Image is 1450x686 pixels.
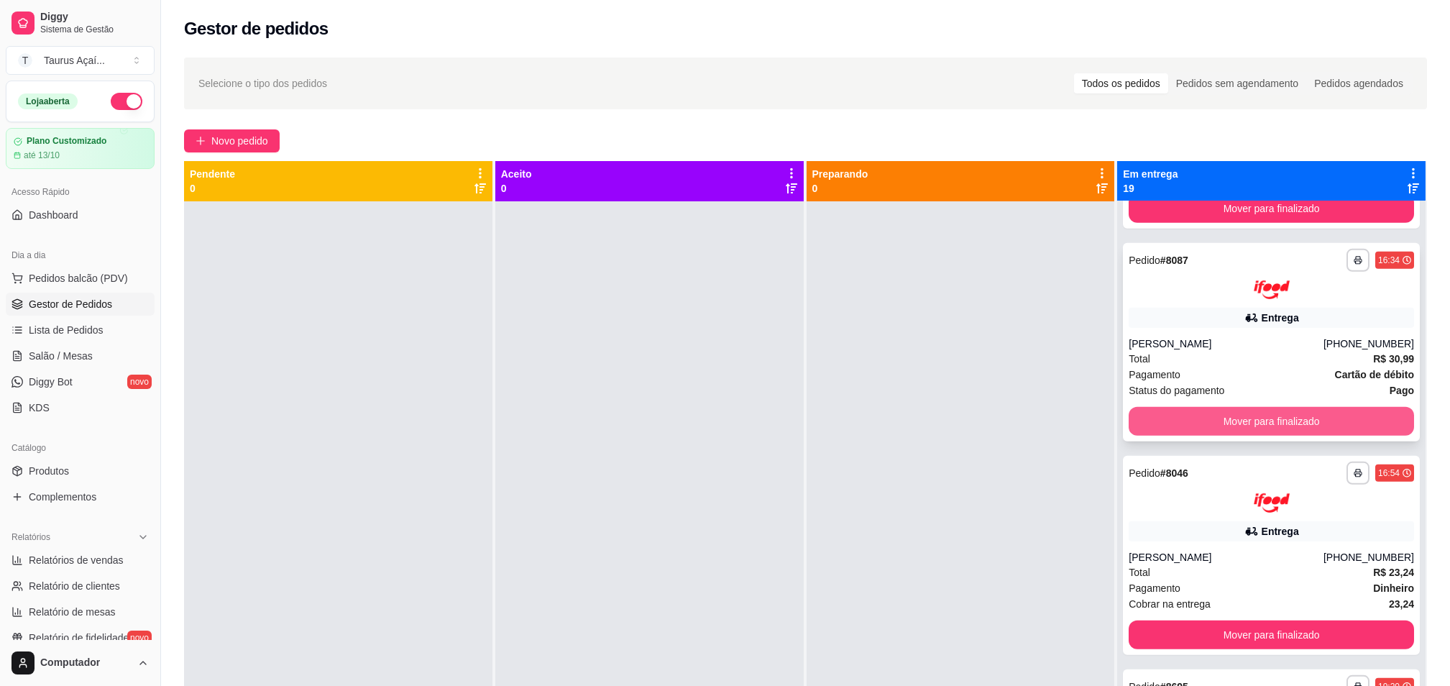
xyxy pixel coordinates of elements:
[6,244,155,267] div: Dia a dia
[1262,311,1299,325] div: Entrega
[6,319,155,342] a: Lista de Pedidos
[1129,194,1414,223] button: Mover para finalizado
[29,297,112,311] span: Gestor de Pedidos
[812,181,868,196] p: 0
[1389,598,1414,610] strong: 23,24
[1254,280,1290,300] img: ifood
[6,180,155,203] div: Acesso Rápido
[6,459,155,483] a: Produtos
[29,271,128,285] span: Pedidos balcão (PDV)
[18,53,32,68] span: T
[1074,73,1168,93] div: Todos os pedidos
[40,11,149,24] span: Diggy
[6,370,155,393] a: Diggy Botnovo
[184,129,280,152] button: Novo pedido
[196,136,206,146] span: plus
[6,626,155,649] a: Relatório de fidelidadenovo
[1160,467,1188,479] strong: # 8046
[27,136,106,147] article: Plano Customizado
[1378,467,1400,479] div: 16:54
[1373,567,1414,578] strong: R$ 23,24
[501,181,532,196] p: 0
[1160,255,1188,266] strong: # 8087
[29,349,93,363] span: Salão / Mesas
[1254,493,1290,513] img: ifood
[812,167,868,181] p: Preparando
[6,549,155,572] a: Relatórios de vendas
[1123,181,1178,196] p: 19
[6,485,155,508] a: Complementos
[1129,383,1224,398] span: Status do pagamento
[6,600,155,623] a: Relatório de mesas
[6,128,155,169] a: Plano Customizadoaté 13/10
[29,464,69,478] span: Produtos
[1390,385,1414,396] strong: Pago
[1378,255,1400,266] div: 16:34
[1129,621,1414,649] button: Mover para finalizado
[29,553,124,567] span: Relatórios de vendas
[18,93,78,109] div: Loja aberta
[29,605,116,619] span: Relatório de mesas
[1129,255,1160,266] span: Pedido
[29,375,73,389] span: Diggy Bot
[40,24,149,35] span: Sistema de Gestão
[1262,524,1299,539] div: Entrega
[1335,369,1414,380] strong: Cartão de débito
[6,267,155,290] button: Pedidos balcão (PDV)
[6,646,155,680] button: Computador
[29,490,96,504] span: Complementos
[29,579,120,593] span: Relatório de clientes
[1129,580,1180,596] span: Pagamento
[184,17,329,40] h2: Gestor de pedidos
[6,436,155,459] div: Catálogo
[1323,550,1414,564] div: [PHONE_NUMBER]
[501,167,532,181] p: Aceito
[1129,337,1323,351] div: [PERSON_NAME]
[29,208,78,222] span: Dashboard
[6,203,155,227] a: Dashboard
[24,150,60,161] article: até 13/10
[1129,367,1180,383] span: Pagamento
[1323,337,1414,351] div: [PHONE_NUMBER]
[198,76,327,91] span: Selecione o tipo dos pedidos
[6,46,155,75] button: Select a team
[190,181,235,196] p: 0
[29,323,104,337] span: Lista de Pedidos
[44,53,105,68] div: Taurus Açaí ...
[6,293,155,316] a: Gestor de Pedidos
[1373,582,1414,594] strong: Dinheiro
[1129,407,1414,436] button: Mover para finalizado
[29,631,129,645] span: Relatório de fidelidade
[40,657,132,669] span: Computador
[111,93,142,110] button: Alterar Status
[6,575,155,598] a: Relatório de clientes
[29,401,50,415] span: KDS
[1123,167,1178,181] p: Em entrega
[190,167,235,181] p: Pendente
[1373,353,1414,365] strong: R$ 30,99
[6,344,155,367] a: Salão / Mesas
[1168,73,1306,93] div: Pedidos sem agendamento
[1129,351,1150,367] span: Total
[1129,564,1150,580] span: Total
[6,396,155,419] a: KDS
[1129,467,1160,479] span: Pedido
[12,531,50,543] span: Relatórios
[6,6,155,40] a: DiggySistema de Gestão
[1129,596,1211,612] span: Cobrar na entrega
[1129,550,1323,564] div: [PERSON_NAME]
[1306,73,1411,93] div: Pedidos agendados
[211,133,268,149] span: Novo pedido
